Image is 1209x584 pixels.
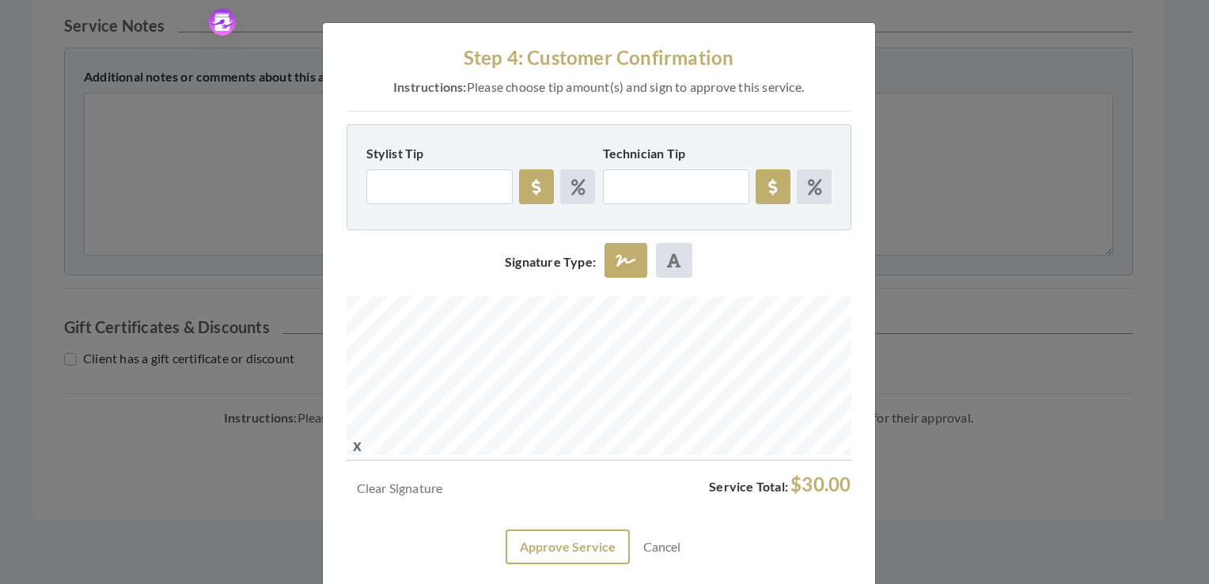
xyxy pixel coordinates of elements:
a: Clear Signature [347,473,453,510]
h3: Step 4: Customer Confirmation [347,47,851,70]
label: Signature Type: [505,252,596,271]
strong: Instructions: [393,79,467,94]
span: $30.00 [790,472,851,495]
label: Technician Tip [603,144,686,163]
p: Please choose tip amount(s) and sign to approve this service. [347,76,851,98]
label: Stylist Tip [366,144,424,163]
span: Service Total: [709,479,788,494]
